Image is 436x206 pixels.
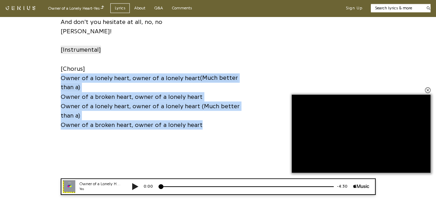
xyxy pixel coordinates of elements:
[346,6,362,11] button: Sign Up
[48,5,104,11] div: Owner of a Lonely Heart - Yes
[279,5,298,11] div: -4:30
[168,3,196,13] a: Comments
[371,5,422,11] input: Search lyrics & more
[130,3,150,13] a: About
[110,3,130,13] a: Lyrics
[61,45,101,55] a: [Instrumental]
[24,3,66,9] div: Owner of a Lonely Heart
[150,3,168,13] a: Q&A
[24,8,66,14] div: Yes
[61,74,238,92] a: (Much better than a)
[8,2,20,15] img: 72x72bb.jpg
[61,46,101,54] span: [Instrumental]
